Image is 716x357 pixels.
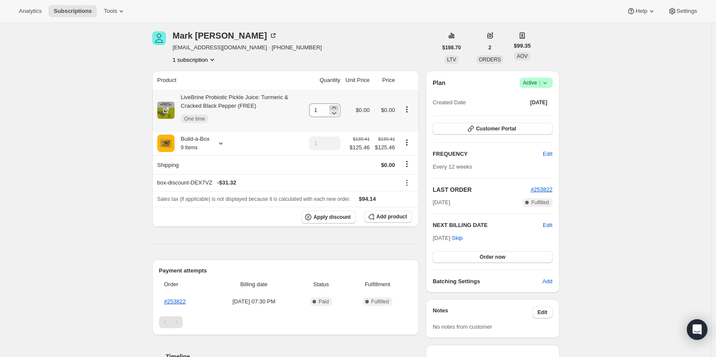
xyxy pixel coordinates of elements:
h2: Plan [433,79,445,87]
span: 2 [488,44,491,51]
small: $139.41 [378,136,395,142]
span: Fulfillment [348,280,407,289]
button: Edit [532,306,553,318]
button: [DATE] [525,97,553,109]
button: Tools [99,5,131,17]
span: Help [635,8,647,15]
span: Add [542,277,552,286]
th: Product [152,71,307,90]
button: Customer Portal [433,123,552,135]
button: Apply discount [301,211,356,224]
div: LiveBrine Probiotic Pickle Juice: Turmeric & Cracked Black Pepper (FREE) [174,93,304,127]
button: Settings [663,5,702,17]
span: - $31.32 [217,178,236,187]
span: [DATE] · 07:30 PM [214,297,295,306]
span: AOV [517,53,527,59]
button: Edit [538,147,557,161]
span: Sales tax (if applicable) is not displayed because it is calculated with each new order. [157,196,351,202]
button: $198.70 [437,42,466,54]
span: Skip [452,234,463,242]
div: Open Intercom Messenger [687,319,707,340]
span: Active [523,79,549,87]
img: product img [157,102,174,119]
span: Add product [376,213,407,220]
span: $125.46 [349,143,370,152]
span: Apply discount [313,214,351,221]
img: product img [157,135,174,152]
span: [DATE] [433,198,450,207]
th: Price [372,71,397,90]
span: [DATE] · [433,235,463,241]
span: Mark Estes [152,31,166,45]
span: Edit [543,150,552,158]
h2: NEXT BILLING DATE [433,221,543,230]
span: [DATE] [530,99,548,106]
span: Every 12 weeks [433,163,472,170]
a: #253822 [531,186,553,193]
h3: Notes [433,306,532,318]
button: Product actions [400,105,414,114]
span: $0.00 [356,107,370,113]
span: Order now [480,254,505,260]
h2: LAST ORDER [433,185,531,194]
span: [EMAIL_ADDRESS][DOMAIN_NAME] · [PHONE_NUMBER] [173,43,322,52]
span: $0.00 [381,107,395,113]
button: Product actions [173,55,217,64]
span: Paid [319,298,329,305]
button: Add [537,275,557,288]
span: Customer Portal [476,125,516,132]
button: Skip [447,231,468,245]
span: Edit [538,309,548,316]
th: Order [159,275,211,294]
span: One time [184,115,205,122]
th: Shipping [152,155,307,174]
small: 9 Items [181,145,198,151]
span: Tools [104,8,117,15]
span: $198.70 [442,44,461,51]
th: Unit Price [343,71,372,90]
span: ORDERS [479,57,501,63]
div: Mark [PERSON_NAME] [173,31,277,40]
button: Analytics [14,5,47,17]
span: $125.46 [375,143,395,152]
nav: Pagination [159,316,412,328]
span: LTV [447,57,456,63]
button: Shipping actions [400,159,414,169]
span: Fulfilled [531,199,549,206]
button: Help [622,5,661,17]
a: #253822 [164,298,186,305]
small: $139.41 [353,136,370,142]
span: Fulfilled [371,298,389,305]
h6: Batching Settings [433,277,542,286]
button: Product actions [400,138,414,147]
span: Billing date [214,280,295,289]
span: No notes from customer [433,324,492,330]
span: $0.00 [381,162,395,168]
span: Status [299,280,343,289]
button: 2 [483,42,496,54]
h2: FREQUENCY [433,150,543,158]
span: $94.14 [359,196,376,202]
th: Quantity [307,71,343,90]
span: Subscriptions [54,8,92,15]
button: Subscriptions [48,5,97,17]
button: Order now [433,251,552,263]
span: Created Date [433,98,466,107]
button: Add product [364,211,412,223]
span: | [539,79,540,86]
span: Analytics [19,8,42,15]
span: Settings [677,8,697,15]
h2: Payment attempts [159,266,412,275]
button: #253822 [531,185,553,194]
div: box-discount-DEX7VZ [157,178,395,187]
div: Build-a-Box [174,135,210,152]
button: Edit [543,221,552,230]
span: $99.35 [514,42,531,50]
